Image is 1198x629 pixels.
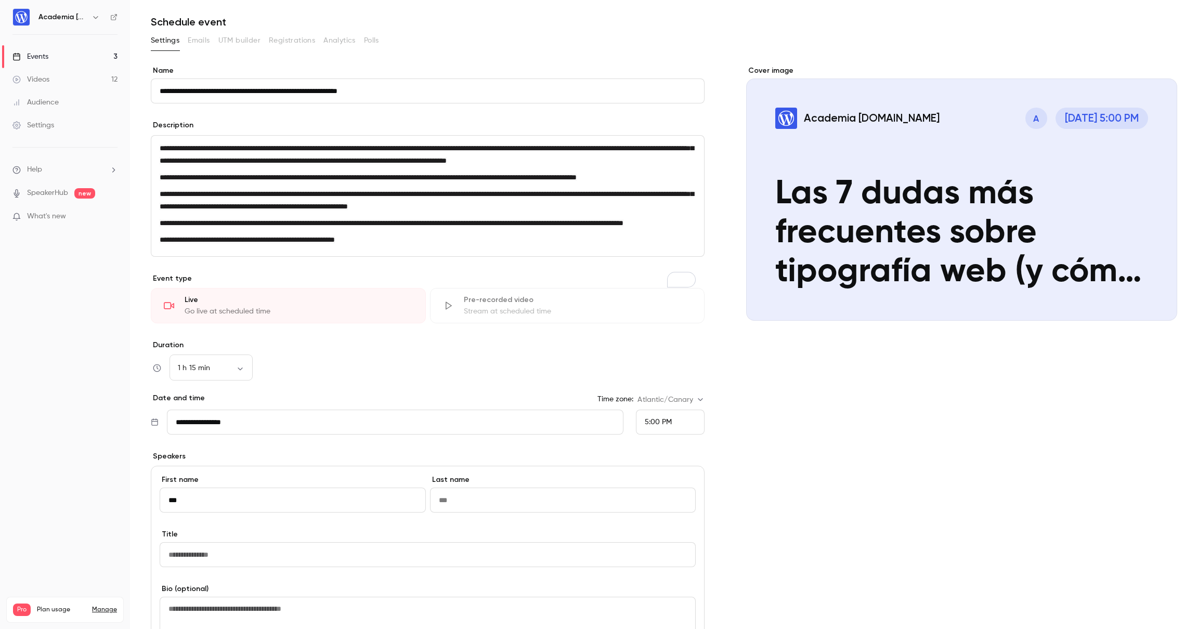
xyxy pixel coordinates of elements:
section: Cover image [746,65,1177,321]
div: Events [12,51,48,62]
div: Settings [12,120,54,130]
div: Pre-recorded video [464,295,692,305]
label: Last name [430,475,696,485]
iframe: Noticeable Trigger [105,212,118,221]
span: What's new [27,211,66,222]
p: Date and time [151,393,205,403]
input: Tue, Feb 17, 2026 [167,410,623,435]
section: description [151,135,705,257]
div: LiveGo live at scheduled time [151,288,426,323]
div: From [636,410,705,435]
label: Bio (optional) [160,584,696,594]
a: Manage [92,606,117,614]
img: Academia WordPress.com [13,9,30,25]
button: Settings [151,32,179,49]
label: Cover image [746,65,1177,76]
span: Analytics [323,35,356,46]
div: Atlantic/Canary [637,395,705,405]
label: Duration [151,340,705,350]
span: Help [27,164,42,175]
div: Go live at scheduled time [185,306,413,317]
div: editor [151,136,704,256]
p: Event type [151,273,705,284]
span: UTM builder [218,35,261,46]
h6: Academia [DOMAIN_NAME] [38,12,87,22]
div: Audience [12,97,59,108]
div: Live [185,295,413,305]
label: Name [151,65,705,76]
div: 1 h 15 min [170,363,253,373]
div: Stream at scheduled time [464,306,692,317]
a: SpeakerHub [27,188,68,199]
li: help-dropdown-opener [12,164,118,175]
span: Registrations [269,35,315,46]
label: Description [151,120,193,130]
span: Pro [13,604,31,616]
h1: Schedule event [151,16,1177,28]
span: Polls [364,35,379,46]
span: 5:00 PM [645,418,672,426]
div: To enrich screen reader interactions, please activate Accessibility in Grammarly extension settings [151,136,704,256]
span: new [74,188,95,199]
label: Title [160,529,696,540]
label: Time zone: [597,394,633,404]
span: Emails [188,35,210,46]
div: Pre-recorded videoStream at scheduled time [430,288,705,323]
p: Speakers [151,451,705,462]
span: Plan usage [37,606,86,614]
div: Videos [12,74,49,85]
label: First name [160,475,426,485]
